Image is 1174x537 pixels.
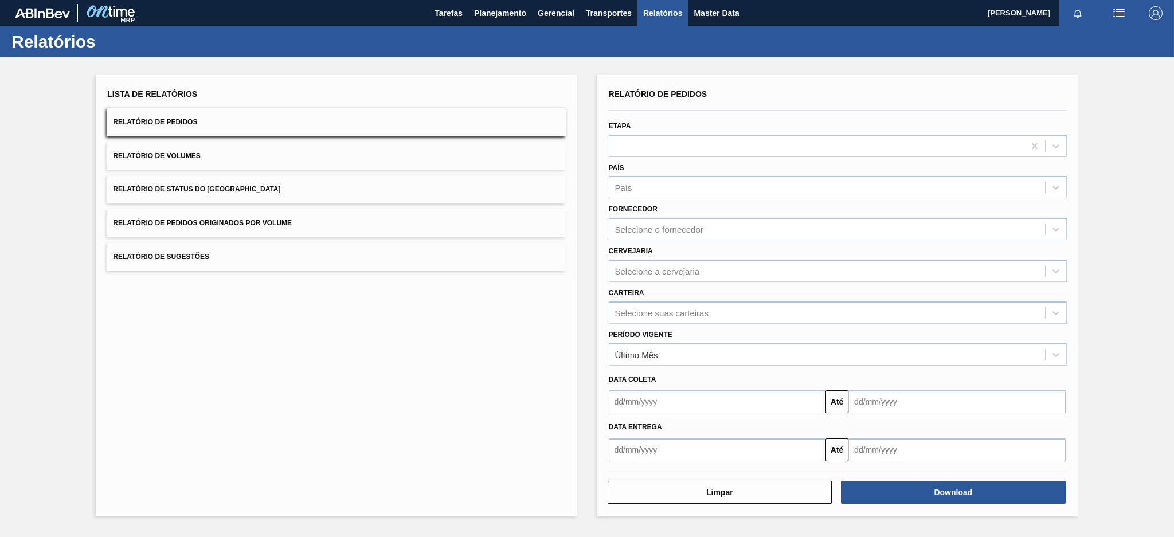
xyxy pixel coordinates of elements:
[609,247,653,255] label: Cervejaria
[841,481,1066,504] button: Download
[113,219,292,227] span: Relatório de Pedidos Originados por Volume
[11,35,215,48] h1: Relatórios
[586,6,632,20] span: Transportes
[113,253,209,261] span: Relatório de Sugestões
[1059,5,1096,21] button: Notificações
[615,183,632,193] div: País
[107,108,565,136] button: Relatório de Pedidos
[1112,6,1126,20] img: userActions
[609,423,662,431] span: Data entrega
[107,209,565,237] button: Relatório de Pedidos Originados por Volume
[615,308,709,318] div: Selecione suas carteiras
[643,6,682,20] span: Relatórios
[609,289,644,297] label: Carteira
[113,118,197,126] span: Relatório de Pedidos
[848,390,1066,413] input: dd/mm/yyyy
[848,438,1066,461] input: dd/mm/yyyy
[609,205,658,213] label: Fornecedor
[474,6,526,20] span: Planejamento
[15,8,70,18] img: TNhmsLtSVTkK8tSr43FrP2fwEKptu5GPRR3wAAAABJRU5ErkJggg==
[615,350,658,359] div: Último Mês
[609,390,826,413] input: dd/mm/yyyy
[608,481,832,504] button: Limpar
[113,152,200,160] span: Relatório de Volumes
[609,122,631,130] label: Etapa
[538,6,574,20] span: Gerencial
[825,390,848,413] button: Até
[825,438,848,461] button: Até
[609,89,707,99] span: Relatório de Pedidos
[694,6,739,20] span: Master Data
[1149,6,1163,20] img: Logout
[609,375,656,383] span: Data coleta
[107,89,197,99] span: Lista de Relatórios
[113,185,280,193] span: Relatório de Status do [GEOGRAPHIC_DATA]
[609,438,826,461] input: dd/mm/yyyy
[615,266,700,276] div: Selecione a cervejaria
[609,331,672,339] label: Período Vigente
[609,164,624,172] label: País
[435,6,463,20] span: Tarefas
[107,243,565,271] button: Relatório de Sugestões
[615,225,703,234] div: Selecione o fornecedor
[107,142,565,170] button: Relatório de Volumes
[107,175,565,203] button: Relatório de Status do [GEOGRAPHIC_DATA]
